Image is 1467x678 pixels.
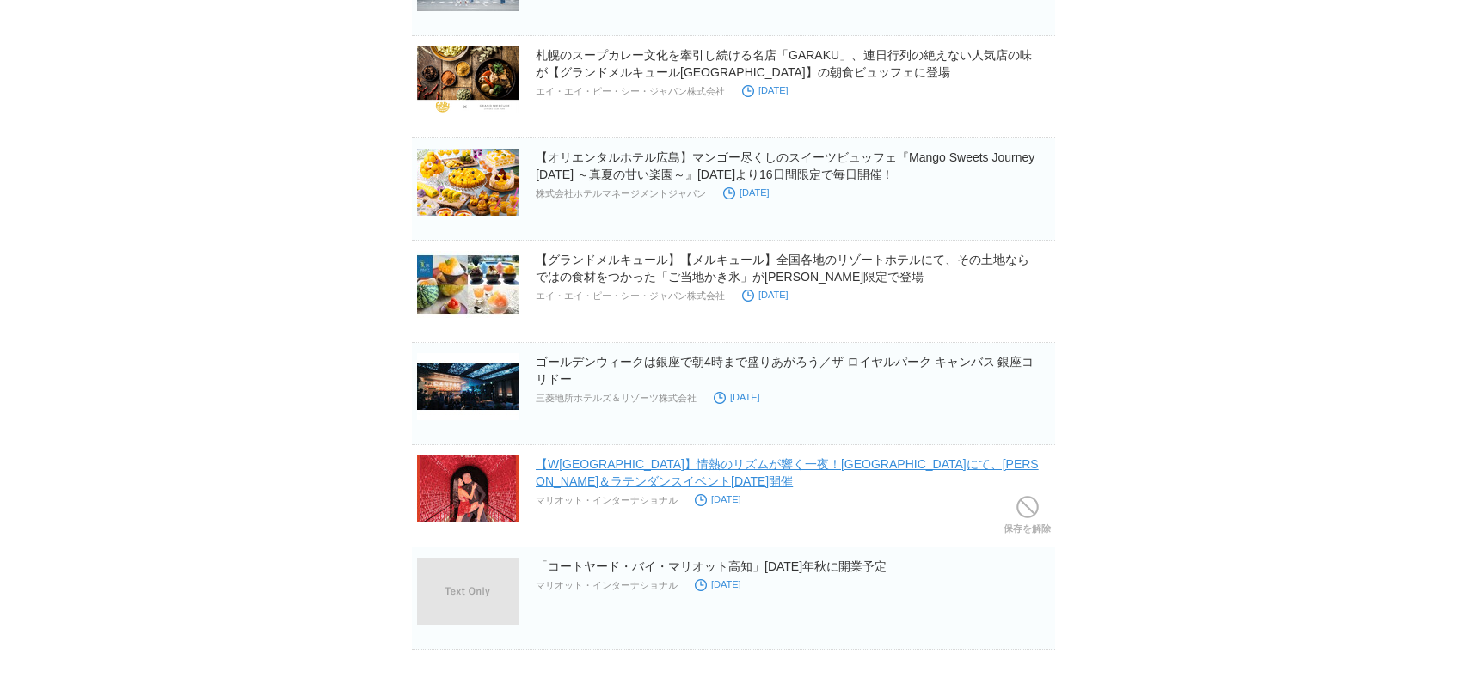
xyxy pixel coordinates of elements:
[723,187,770,198] time: [DATE]
[1004,492,1051,547] a: 保存を解除
[417,46,519,113] img: 札幌のスープカレー文化を牽引し続ける名店「GARAKU」、連日行列の絶えない人気店の味が【グランドメルキュール札幌大通公園】の朝食ビュッフェに登場
[536,290,725,302] p: エイ・エイ・ピー・シー・ジャパン株式会社
[536,494,678,507] p: マリオット・インターナショナル
[536,253,1029,284] a: 【グランドメルキュール】【メルキュール】全国各地のリゾートホテルにて、その土地ならではの食材をつかった「ご当地かき氷」が[PERSON_NAME]限定で登場
[536,355,1034,386] a: ゴールデンウィークは銀座で朝4時まで盛りあがろう／ザ ロイヤルパーク キャンバス 銀座コリドー
[536,579,678,592] p: マリオット・インターナショナル
[742,85,789,95] time: [DATE]
[536,392,697,405] p: 三菱地所ホテルズ＆リゾーツ株式会社
[714,392,760,402] time: [DATE]
[417,353,519,420] img: ゴールデンウィークは銀座で朝4時まで盛りあがろう／ザ ロイヤルパーク キャンバス 銀座コリドー
[417,455,519,522] img: 【W大阪】情熱のリズムが響く一夜！LIVING ROOMにて、サルサ＆ラテンダンスイベント3月1日開催
[695,494,741,504] time: [DATE]
[536,150,1034,181] a: 【オリエンタルホテル広島】マンゴー尽くしのスイーツビュッフェ『Mango Sweets Journey [DATE] ～真夏の甘い楽園～』[DATE]より16日間限定で毎日開催！
[536,85,725,98] p: エイ・エイ・ピー・シー・ジャパン株式会社
[417,251,519,318] img: 【グランドメルキュール】【メルキュール】全国各地のリゾートホテルにて、その土地ならではの食材をつかった「ご当地かき氷」が夏季限定で登場
[417,149,519,216] img: 【オリエンタルホテル広島】マンゴー尽くしのスイーツビュッフェ『Mango Sweets Journey 2025 ～真夏の甘い楽園～』7/19（土）より16日間限定で毎日開催！
[417,558,519,625] img: 「コートヤード・バイ・マリオット高知」2028年秋に開業予定
[695,579,741,589] time: [DATE]
[536,48,1032,79] a: 札幌のスープカレー文化を牽引し続ける名店「GARAKU」、連日行列の絶えない人気店の味が【グランドメルキュール[GEOGRAPHIC_DATA]】の朝食ビュッフェに登場
[536,559,887,573] a: 「コートヤード・バイ・マリオット高知」[DATE]年秋に開業予定
[536,187,706,200] p: 株式会社ホテルマネージメントジャパン
[536,457,1039,488] a: 【W[GEOGRAPHIC_DATA]】情熱のリズムが響く一夜！[GEOGRAPHIC_DATA]にて、[PERSON_NAME]＆ラテンダンスイベント[DATE]開催
[742,290,789,300] time: [DATE]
